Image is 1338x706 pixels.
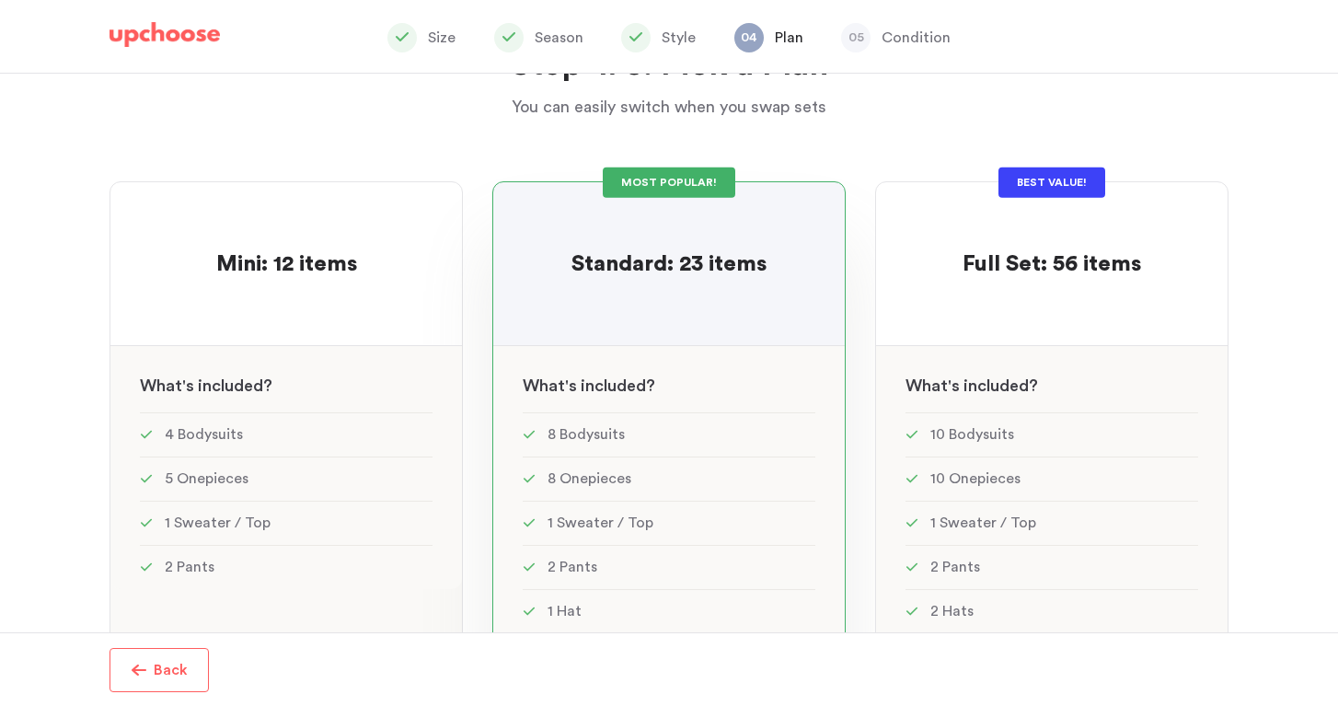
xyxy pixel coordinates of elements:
p: You can easily switch when you swap sets [301,94,1037,120]
li: 1 Sweater / Top [140,501,433,545]
p: Style [662,27,696,49]
div: hat's included [493,346,845,412]
li: 8 Onepieces [523,457,815,501]
p: Back [154,659,188,681]
div: hat's included [876,346,1228,412]
span: ? [1029,377,1038,394]
div: BEST VALUE! [998,168,1105,198]
a: UpChoose [110,22,220,56]
span: ? [646,377,655,394]
span: 05 [841,23,871,52]
li: 4 Bodysuits [140,412,433,457]
span: Mini: 12 items [216,253,357,275]
img: UpChoose [110,22,220,48]
div: hat's included [110,346,462,412]
li: 2 Pants [140,545,433,589]
span: W [905,377,922,394]
li: 2 Pants [905,545,1198,589]
span: Standard: 23 items [571,253,767,275]
li: 2 Hats [905,589,1198,633]
span: Full Set: 56 items [963,253,1141,275]
li: 1 Hat [523,589,815,633]
li: 5 Onepieces [140,457,433,501]
li: 8 Bodysuits [523,412,815,457]
p: Plan [775,27,803,49]
li: 10 Onepieces [905,457,1198,501]
span: W [140,377,156,394]
span: ? [263,377,272,394]
p: Condition [882,27,951,49]
li: 10 Bodysuits [905,412,1198,457]
span: W [523,377,539,394]
li: 1 Sweater / Top [905,501,1198,545]
li: 1 Sweater / Top [523,501,815,545]
p: Size [428,27,456,49]
span: 04 [734,23,764,52]
li: 2 Pants [523,545,815,589]
div: MOST POPULAR! [603,168,735,198]
p: Season [535,27,583,49]
button: Back [110,648,209,692]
